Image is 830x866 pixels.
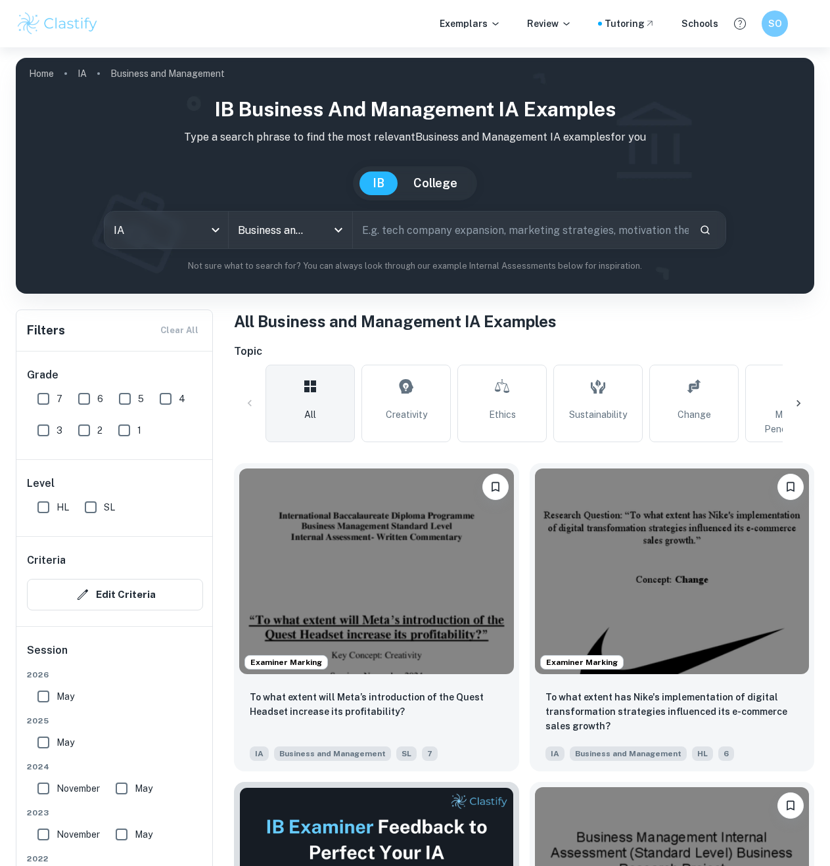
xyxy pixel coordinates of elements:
[27,715,203,727] span: 2025
[57,423,62,438] span: 3
[570,746,687,761] span: Business and Management
[541,656,623,668] span: Examiner Marking
[104,500,115,514] span: SL
[26,129,804,145] p: Type a search phrase to find the most relevant Business and Management IA examples for you
[27,643,203,669] h6: Session
[104,212,228,248] div: IA
[27,321,65,340] h6: Filters
[16,58,814,294] img: profile cover
[359,171,398,195] button: IB
[422,746,438,761] span: 7
[400,171,471,195] button: College
[137,423,141,438] span: 1
[678,407,711,422] span: Change
[386,407,427,422] span: Creativity
[27,853,203,865] span: 2022
[97,423,103,438] span: 2
[527,16,572,31] p: Review
[304,407,316,422] span: All
[329,221,348,239] button: Open
[729,12,751,35] button: Help and Feedback
[569,407,627,422] span: Sustainability
[530,463,815,771] a: Examiner MarkingBookmarkTo what extent has Nike's implementation of digital transformation strate...
[57,392,62,406] span: 7
[440,16,501,31] p: Exemplars
[718,746,734,761] span: 6
[482,474,509,500] button: Bookmark
[135,827,152,842] span: May
[489,407,516,422] span: Ethics
[535,468,810,674] img: Business and Management IA example thumbnail: To what extent has Nike's implementation
[605,16,655,31] a: Tutoring
[768,16,783,31] h6: SO
[57,781,100,796] span: November
[694,219,716,241] button: Search
[27,553,66,568] h6: Criteria
[250,746,269,761] span: IA
[29,64,54,83] a: Home
[396,746,417,761] span: SL
[681,16,718,31] a: Schools
[234,463,519,771] a: Examiner MarkingBookmarkTo what extent will Meta’s introduction of the Quest Headset increase its...
[57,735,74,750] span: May
[135,781,152,796] span: May
[27,367,203,383] h6: Grade
[234,309,814,333] h1: All Business and Management IA Examples
[777,792,804,819] button: Bookmark
[27,761,203,773] span: 2024
[179,392,185,406] span: 4
[751,407,829,436] span: Market Penetration
[16,11,99,37] img: Clastify logo
[78,64,87,83] a: IA
[245,656,327,668] span: Examiner Marking
[27,807,203,819] span: 2023
[777,474,804,500] button: Bookmark
[27,669,203,681] span: 2026
[57,827,100,842] span: November
[57,500,69,514] span: HL
[353,212,689,248] input: E.g. tech company expansion, marketing strategies, motivation theories...
[234,344,814,359] h6: Topic
[110,66,225,81] p: Business and Management
[27,476,203,491] h6: Level
[57,689,74,704] span: May
[250,690,503,719] p: To what extent will Meta’s introduction of the Quest Headset increase its profitability?
[545,746,565,761] span: IA
[138,392,144,406] span: 5
[26,95,804,124] h1: IB Business and Management IA examples
[692,746,713,761] span: HL
[762,11,788,37] button: SO
[274,746,391,761] span: Business and Management
[239,468,514,674] img: Business and Management IA example thumbnail: To what extent will Meta’s introduction
[97,392,103,406] span: 6
[27,579,203,610] button: Edit Criteria
[545,690,799,733] p: To what extent has Nike's implementation of digital transformation strategies influenced its e-co...
[26,260,804,273] p: Not sure what to search for? You can always look through our example Internal Assessments below f...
